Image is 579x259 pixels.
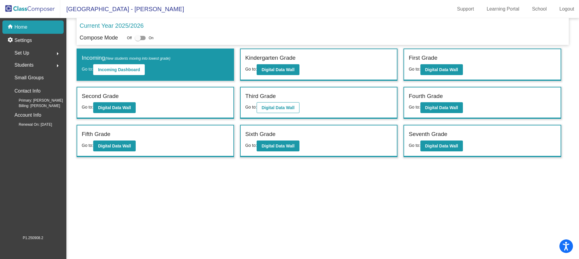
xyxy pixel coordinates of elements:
span: Go to: [82,105,93,109]
button: Digital Data Wall [93,102,136,113]
mat-icon: settings [7,37,14,44]
span: Set Up [14,49,29,57]
label: First Grade [409,54,437,62]
b: Digital Data Wall [261,144,294,148]
label: Third Grade [245,92,276,101]
label: Fourth Grade [409,92,443,101]
p: Home [14,24,27,31]
b: Digital Data Wall [98,144,131,148]
mat-icon: home [7,24,14,31]
b: Digital Data Wall [261,105,294,110]
b: Digital Data Wall [425,144,458,148]
span: Go to: [245,105,257,109]
span: Primary: [PERSON_NAME] [9,98,63,103]
b: Digital Data Wall [98,105,131,110]
span: Go to: [245,67,257,71]
span: On [149,35,153,41]
span: Go to: [245,143,257,148]
span: Go to: [409,67,420,71]
span: (New students moving into lowest grade) [105,56,170,61]
p: Settings [14,37,32,44]
button: Digital Data Wall [420,102,463,113]
b: Digital Data Wall [425,67,458,72]
p: Compose Mode [80,34,118,42]
button: Digital Data Wall [257,141,299,151]
label: Sixth Grade [245,130,275,139]
span: Go to: [409,143,420,148]
label: Kindergarten Grade [245,54,296,62]
span: Billing: [PERSON_NAME] [9,103,60,109]
label: Seventh Grade [409,130,447,139]
p: Account Info [14,111,41,119]
span: Off [127,35,132,41]
a: Support [452,4,479,14]
button: Digital Data Wall [420,64,463,75]
span: Renewal On: [DATE] [9,122,52,127]
mat-icon: arrow_right [54,62,61,69]
b: Digital Data Wall [425,105,458,110]
span: Students [14,61,33,69]
p: Small Groups [14,74,44,82]
button: Digital Data Wall [257,64,299,75]
span: Go to: [82,143,93,148]
b: Incoming Dashboard [98,67,140,72]
button: Digital Data Wall [93,141,136,151]
button: Digital Data Wall [420,141,463,151]
button: Incoming Dashboard [93,64,145,75]
p: Current Year 2025/2026 [80,21,144,30]
p: Contact Info [14,87,40,95]
label: Second Grade [82,92,119,101]
a: Logout [555,4,579,14]
mat-icon: arrow_right [54,50,61,57]
span: Go to: [409,105,420,109]
span: [GEOGRAPHIC_DATA] - [PERSON_NAME] [60,4,184,14]
label: Fifth Grade [82,130,110,139]
span: Go to: [82,67,93,71]
a: Learning Portal [482,4,524,14]
b: Digital Data Wall [261,67,294,72]
label: Incoming [82,54,170,62]
button: Digital Data Wall [257,102,299,113]
a: School [527,4,552,14]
